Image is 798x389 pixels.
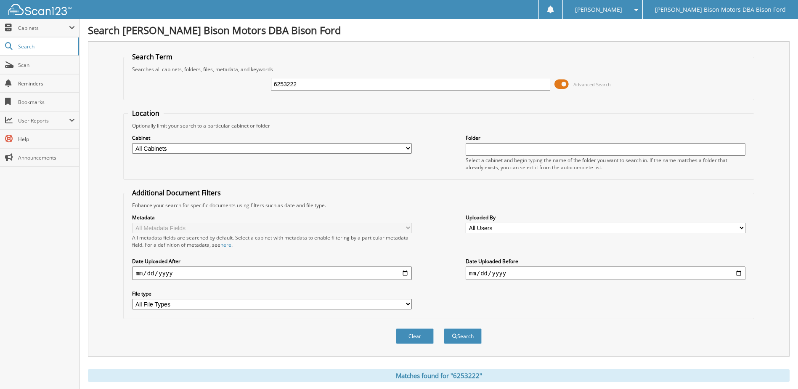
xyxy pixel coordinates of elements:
label: File type [132,290,412,297]
h1: Search [PERSON_NAME] Bison Motors DBA Bison Ford [88,23,790,37]
span: Bookmarks [18,99,75,106]
label: Uploaded By [466,214,745,221]
span: Scan [18,61,75,69]
div: Searches all cabinets, folders, files, metadata, and keywords [128,66,749,73]
legend: Additional Document Filters [128,188,225,197]
input: end [466,266,745,280]
label: Folder [466,134,745,141]
span: Reminders [18,80,75,87]
img: scan123-logo-white.svg [8,4,72,15]
span: Announcements [18,154,75,161]
label: Cabinet [132,134,412,141]
legend: Location [128,109,164,118]
span: User Reports [18,117,69,124]
span: [PERSON_NAME] [575,7,622,12]
span: Search [18,43,74,50]
div: Enhance your search for specific documents using filters such as date and file type. [128,202,749,209]
label: Metadata [132,214,412,221]
span: [PERSON_NAME] Bison Motors DBA Bison Ford [655,7,786,12]
button: Search [444,328,482,344]
span: Cabinets [18,24,69,32]
div: Optionally limit your search to a particular cabinet or folder [128,122,749,129]
div: All metadata fields are searched by default. Select a cabinet with metadata to enable filtering b... [132,234,412,248]
span: Help [18,136,75,143]
a: here [220,241,231,248]
input: start [132,266,412,280]
label: Date Uploaded Before [466,258,745,265]
legend: Search Term [128,52,177,61]
div: Matches found for "6253222" [88,369,790,382]
button: Clear [396,328,434,344]
div: Select a cabinet and begin typing the name of the folder you want to search in. If the name match... [466,157,745,171]
span: Advanced Search [573,81,611,88]
label: Date Uploaded After [132,258,412,265]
